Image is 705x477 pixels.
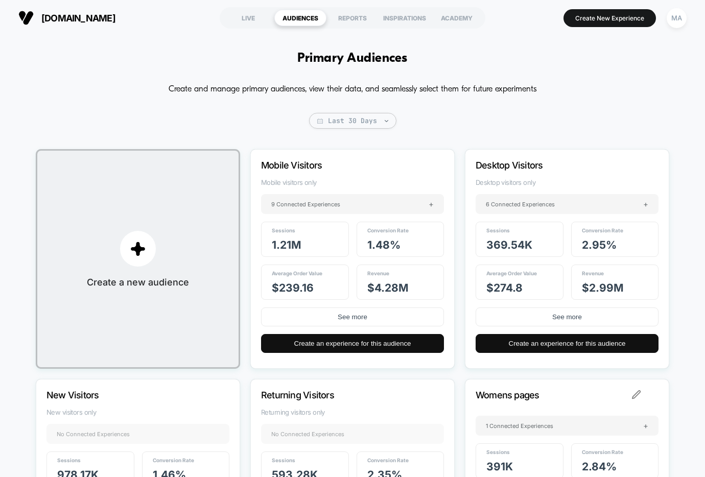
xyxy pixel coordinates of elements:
[317,118,323,124] img: calendar
[46,408,229,416] span: New visitors only
[385,120,388,122] img: end
[476,307,659,326] button: See more
[261,390,416,400] p: Returning Visitors
[582,281,624,294] span: $ 2.99M
[261,307,444,326] button: See more
[486,238,532,251] span: 369.54k
[271,201,340,208] span: 9 Connected Experiences
[367,238,401,251] span: 1.48 %
[222,10,274,26] div: LIVE
[153,457,194,463] span: Conversion Rate
[486,201,555,208] span: 6 Connected Experiences
[15,10,119,26] button: [DOMAIN_NAME]
[486,460,513,473] span: 391k
[476,390,631,400] p: Womens pages
[582,460,617,473] span: 2.84 %
[486,281,523,294] span: $ 274.8
[272,281,314,294] span: $ 239.16
[87,277,189,288] span: Create a new audience
[582,227,623,233] span: Conversion Rate
[326,10,379,26] div: REPORTS
[272,238,301,251] span: 1.21M
[274,10,326,26] div: AUDIENCES
[582,238,617,251] span: 2.95 %
[476,334,659,353] button: Create an experience for this audience
[261,334,444,353] button: Create an experience for this audience
[272,457,295,463] span: Sessions
[367,281,409,294] span: $ 4.28M
[36,149,240,369] button: plusCreate a new audience
[41,13,115,23] span: [DOMAIN_NAME]
[272,270,322,276] span: Average Order Value
[476,160,631,171] p: Desktop Visitors
[664,8,690,29] button: MA
[367,227,409,233] span: Conversion Rate
[309,113,396,129] span: Last 30 Days
[261,178,444,186] span: Mobile visitors only
[582,449,623,455] span: Conversion Rate
[169,81,536,98] p: Create and manage primary audiences, view their data, and seamlessly select them for future exper...
[486,227,510,233] span: Sessions
[57,457,81,463] span: Sessions
[632,390,641,399] img: edit
[367,457,409,463] span: Conversion Rate
[297,51,407,66] h1: Primary Audiences
[476,178,659,186] span: Desktop visitors only
[367,270,389,276] span: Revenue
[18,10,34,26] img: Visually logo
[429,199,434,209] span: +
[486,270,537,276] span: Average Order Value
[130,241,146,256] img: plus
[486,449,510,455] span: Sessions
[486,422,553,430] span: 1 Connected Experiences
[431,10,483,26] div: ACADEMY
[272,227,295,233] span: Sessions
[643,421,648,431] span: +
[667,8,687,28] div: MA
[46,390,202,400] p: New Visitors
[261,160,416,171] p: Mobile Visitors
[563,9,656,27] button: Create New Experience
[582,270,604,276] span: Revenue
[643,199,648,209] span: +
[379,10,431,26] div: INSPIRATIONS
[261,408,444,416] span: Returning visitors only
